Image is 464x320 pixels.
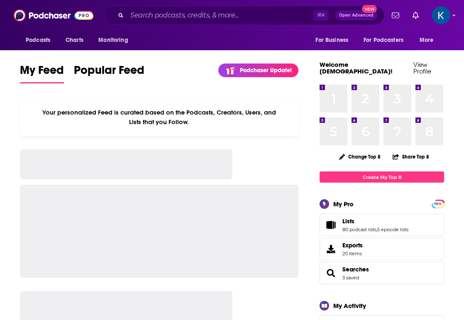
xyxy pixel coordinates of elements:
[20,63,64,82] span: My Feed
[320,238,444,260] a: Exports
[413,61,431,75] a: View Profile
[240,67,292,74] p: Podchaser Update!
[320,262,444,284] span: Searches
[74,63,144,83] a: Popular Feed
[342,242,363,249] span: Exports
[342,275,359,281] a: 3 saved
[322,267,339,279] a: Searches
[342,266,369,273] a: Searches
[127,9,313,22] input: Search podcasts, credits, & more...
[320,214,444,236] span: Lists
[333,200,354,208] div: My Pro
[322,219,339,231] a: Lists
[333,302,366,310] div: My Activity
[335,10,377,20] button: Open AdvancedNew
[433,200,443,207] a: PRO
[362,5,377,13] span: New
[313,10,329,21] span: ⌘ K
[432,6,450,24] img: User Profile
[342,227,376,232] a: 80 podcast lists
[20,63,64,83] a: My Feed
[342,251,363,256] span: 20 items
[364,34,403,46] span: For Podcasters
[20,32,61,48] button: open menu
[432,6,450,24] button: Show profile menu
[104,6,384,25] div: Search podcasts, credits, & more...
[339,13,374,17] span: Open Advanced
[414,32,444,48] button: open menu
[14,7,93,23] img: Podchaser - Follow, Share and Rate Podcasts
[98,34,128,46] span: Monitoring
[342,217,408,225] a: Lists
[377,227,408,232] a: 5 episode lists
[310,32,359,48] button: open menu
[315,34,348,46] span: For Business
[376,227,377,232] span: ,
[20,98,298,136] div: Your personalized Feed is curated based on the Podcasts, Creators, Users, and Lists that you Follow.
[60,32,88,48] a: Charts
[358,32,415,48] button: open menu
[26,34,50,46] span: Podcasts
[66,34,83,46] span: Charts
[388,8,403,22] a: Show notifications dropdown
[320,61,393,75] a: Welcome [DEMOGRAPHIC_DATA]!
[392,149,430,165] button: Share Top 8
[409,8,422,22] a: Show notifications dropdown
[322,243,339,255] span: Exports
[74,63,144,82] span: Popular Feed
[93,32,139,48] button: open menu
[420,34,434,46] span: More
[334,151,386,162] button: Change Top 8
[320,171,444,183] a: Create My Top 8
[432,6,450,24] span: Logged in as kristen42280
[342,217,354,225] span: Lists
